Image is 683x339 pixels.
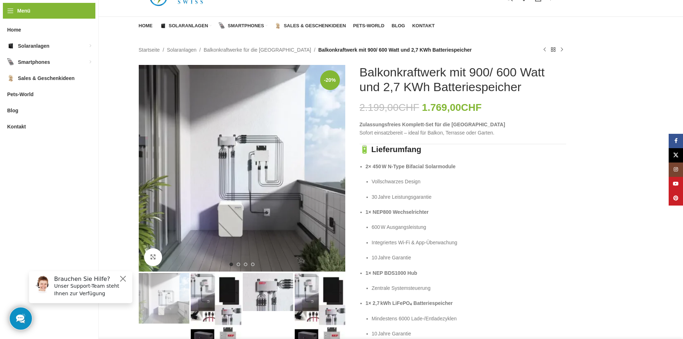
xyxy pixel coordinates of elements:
span: Solaranlagen [169,23,208,29]
h6: Brauchen Sie Hilfe? [31,10,105,17]
a: Startseite [139,46,160,54]
img: Balkonkraftwerk mit 900/ 600 Watt und 2,7 KWh Batteriespeicher – Bild 3 [243,273,293,311]
img: Sales & Geschenkideen [275,23,281,29]
div: Hauptnavigation [135,19,438,33]
strong: 1× 2,7 kWh LiFePO₄ Batteriespeicher [366,300,453,306]
p: Sofort einsatzbereit – ideal für Balkon, Terrasse oder Garten. [360,121,566,137]
a: Solaranlagen [167,46,197,54]
button: Close [95,9,104,18]
p: Vollschwarzes Design [372,178,566,185]
span: Sales & Geschenkideen [284,23,346,29]
p: 30 Jahre Leistungsgarantie [372,193,566,201]
img: Solaranlagen [7,42,14,50]
a: Balkonkraftwerke für die [GEOGRAPHIC_DATA] [204,46,311,54]
nav: Breadcrumb [139,46,472,54]
span: Pets-World [7,88,34,101]
p: Unser Support-Team steht Ihnen zur Verfügung [31,17,105,32]
span: Balkonkraftwerk mit 900/ 600 Watt und 2,7 KWh Batteriespeicher [318,46,472,54]
a: X Social Link [669,148,683,163]
bdi: 2.199,00 [360,102,419,113]
a: Instagram Social Link [669,163,683,177]
li: Go to slide 4 [251,263,255,266]
li: Go to slide 1 [229,263,233,266]
strong: 1× NEP800 Wechselrichter [366,209,429,215]
p: Zentrale Systemsteuerung [372,284,566,292]
h1: Balkonkraftwerk mit 900/ 600 Watt und 2,7 KWh Batteriespeicher [360,65,566,94]
div: 1 / 4 [138,65,346,272]
span: Smartphones [18,56,50,69]
span: Solaranlagen [18,39,49,52]
img: Sales & Geschenkideen [7,75,14,82]
div: 3 / 4 [242,273,294,311]
h3: 🔋 Lieferumfang [360,144,566,155]
a: Vorheriges Produkt [540,46,549,54]
span: Home [139,23,153,29]
span: Home [7,23,21,36]
span: Kontakt [412,23,435,29]
strong: 1× NEP BDS1000 Hub [366,270,417,276]
p: 10 Jahre Garantie [372,254,566,262]
p: Mindestens 6000 Lade‑/Entladezyklen [372,315,566,322]
a: Blog [392,19,405,33]
p: 10 Jahre Garantie [372,330,566,338]
a: Sales & Geschenkideen [275,19,346,33]
a: Kontakt [412,19,435,33]
strong: Zulassungsfreies Komplett‑Set für die [GEOGRAPHIC_DATA] [360,122,505,127]
img: Balkonkraftwerk mit Speicher [139,65,345,272]
span: Blog [7,104,18,117]
bdi: 1.769,00 [422,102,482,113]
a: Nächstes Produkt [558,46,566,54]
span: Kontakt [7,120,26,133]
span: -20% [320,70,340,90]
a: YouTube Social Link [669,177,683,191]
div: 1 / 4 [138,273,190,324]
li: Go to slide 3 [244,263,247,266]
a: Home [139,19,153,33]
a: Solaranlagen [160,19,212,33]
img: Customer service [10,10,28,28]
img: Smartphones [219,23,225,29]
a: Smartphones [219,19,267,33]
img: Balkonkraftwerk mit Speicher [139,273,189,324]
strong: 2× 450 W N‑Type Bifacial Solarmodule [366,164,456,169]
span: Sales & Geschenkideen [18,72,75,85]
span: Pets-World [353,23,384,29]
span: Blog [392,23,405,29]
span: CHF [461,102,482,113]
img: Solaranlagen [160,23,166,29]
span: Smartphones [228,23,264,29]
p: Integriertes Wi‑Fi & App‑Überwachung [372,239,566,246]
a: Facebook Social Link [669,134,683,148]
li: Go to slide 2 [237,263,240,266]
p: 600 W Ausgangsleistung [372,223,566,231]
a: Pets-World [353,19,384,33]
span: Menü [17,7,30,15]
a: Pinterest Social Link [669,191,683,206]
span: CHF [399,102,419,113]
img: Smartphones [7,58,14,66]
